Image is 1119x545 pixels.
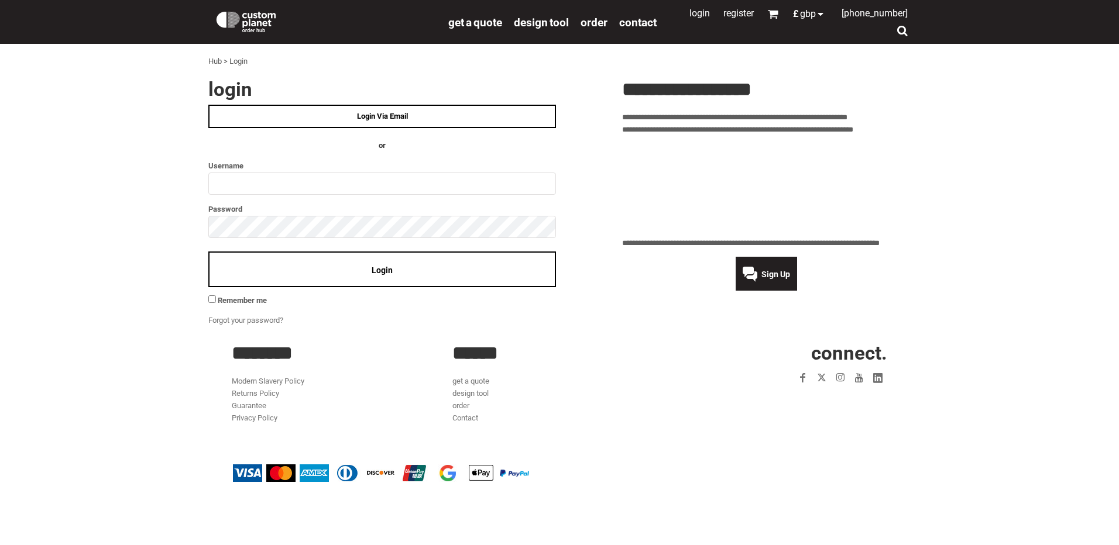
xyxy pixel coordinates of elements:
[208,202,556,216] label: Password
[726,394,887,408] iframe: Customer reviews powered by Trustpilot
[452,401,469,410] a: order
[208,80,556,99] h2: Login
[208,105,556,128] a: Login Via Email
[581,16,607,29] span: order
[842,8,908,19] span: [PHONE_NUMBER]
[619,16,657,29] span: Contact
[233,464,262,482] img: Visa
[208,295,216,303] input: Remember me
[232,389,279,398] a: Returns Policy
[800,9,816,19] span: GBP
[372,265,393,275] span: Login
[208,316,283,325] a: Forgot your password?
[514,16,569,29] span: design tool
[622,143,911,230] iframe: Customer reviews powered by Trustpilot
[674,343,887,363] h2: CONNECT.
[514,15,569,29] a: design tool
[214,9,278,32] img: Custom Planet
[208,159,556,173] label: Username
[500,470,529,477] img: PayPal
[229,56,248,68] div: Login
[452,377,489,385] a: get a quote
[208,57,222,65] a: Hub
[581,15,607,29] a: order
[448,16,502,29] span: get a quote
[232,377,304,385] a: Modern Slavery Policy
[619,15,657,29] a: Contact
[366,464,396,482] img: Discover
[266,464,296,482] img: Mastercard
[433,464,462,482] img: Google Pay
[452,389,489,398] a: design tool
[232,401,266,410] a: Guarantee
[448,15,502,29] a: get a quote
[224,56,228,68] div: >
[466,464,496,482] img: Apple Pay
[452,413,478,422] a: Contact
[723,8,754,19] a: Register
[793,9,800,19] span: £
[208,3,442,38] a: Custom Planet
[218,296,267,305] span: Remember me
[761,270,790,279] span: Sign Up
[689,8,710,19] a: Login
[400,464,429,482] img: China UnionPay
[208,140,556,152] h4: OR
[333,464,362,482] img: Diners Club
[300,464,329,482] img: American Express
[357,112,408,120] span: Login Via Email
[232,413,277,422] a: Privacy Policy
